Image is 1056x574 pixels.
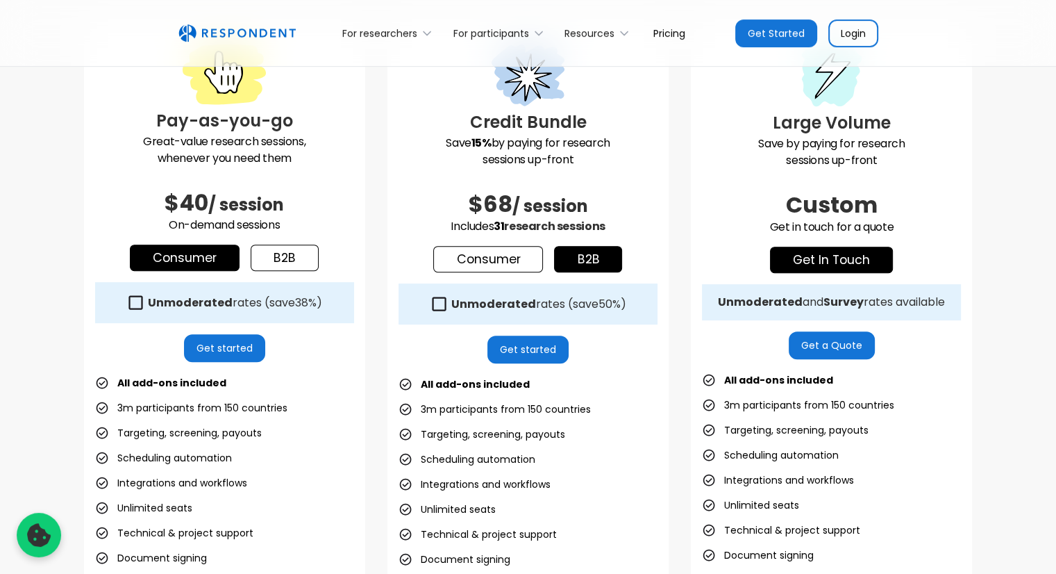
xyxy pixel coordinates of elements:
span: 50% [598,296,621,312]
div: and rates available [718,295,945,309]
div: rates (save ) [148,296,322,310]
li: Integrations and workflows [702,470,854,490]
span: $40 [165,187,208,218]
li: Scheduling automation [95,448,232,468]
div: For participants [445,17,556,49]
a: Get Started [735,19,817,47]
p: Includes [399,218,657,235]
li: Integrations and workflows [399,475,551,494]
p: On-demand sessions [95,217,354,233]
p: Save by paying for research sessions up-front [399,135,657,168]
h3: Pay-as-you-go [95,108,354,133]
li: Unlimited seats [95,498,192,518]
div: For participants [453,26,529,40]
img: Untitled UI logotext [178,24,296,42]
li: Technical & project support [702,520,860,540]
a: get in touch [770,247,893,273]
span: 38% [295,295,317,311]
span: $68 [468,188,512,220]
li: Unlimited seats [702,495,799,515]
a: Get started [184,334,265,362]
a: Login [828,19,878,47]
li: Unlimited seats [399,500,496,519]
strong: All add-ons included [117,376,226,390]
li: Integrations and workflows [95,473,247,493]
li: 3m participants from 150 countries [95,398,287,418]
div: rates (save ) [451,297,626,311]
li: Technical & project support [399,525,557,544]
strong: Survey [823,294,864,310]
a: b2b [554,246,622,272]
a: Consumer [433,246,543,272]
a: Get started [487,336,569,363]
a: Pricing [642,17,696,49]
li: Targeting, screening, payouts [399,425,565,444]
span: research sessions [504,218,605,234]
li: Targeting, screening, payouts [95,423,262,443]
strong: Unmoderated [148,295,233,311]
li: Technical & project support [95,523,253,543]
div: For researchers [342,26,417,40]
span: / session [512,195,587,218]
li: Targeting, screening, payouts [702,420,869,440]
a: b2b [251,245,319,271]
strong: All add-ons included [724,373,833,387]
span: 31 [494,218,504,234]
a: Consumer [130,245,240,271]
div: For researchers [335,17,445,49]
li: 3m participants from 150 countries [702,395,894,415]
p: Save by paying for research sessions up-front [702,136,961,169]
strong: 15% [471,135,492,151]
div: Resources [564,26,614,40]
p: Great-value research sessions, whenever you need them [95,133,354,167]
li: Document signing [95,548,207,568]
p: Get in touch for a quote [702,219,961,236]
h3: Credit Bundle [399,110,657,135]
div: Resources [557,17,642,49]
li: 3m participants from 150 countries [399,400,591,419]
a: home [178,24,296,42]
li: Document signing [702,546,814,565]
h3: Large Volume [702,110,961,136]
strong: Unmoderated [451,296,536,312]
a: Get a Quote [789,331,875,359]
li: Document signing [399,550,510,569]
strong: Unmoderated [718,294,803,310]
span: / session [208,193,284,216]
li: Scheduling automation [399,450,535,469]
li: Scheduling automation [702,445,839,465]
strong: All add-ons included [421,377,530,391]
span: Custom [786,189,878,220]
